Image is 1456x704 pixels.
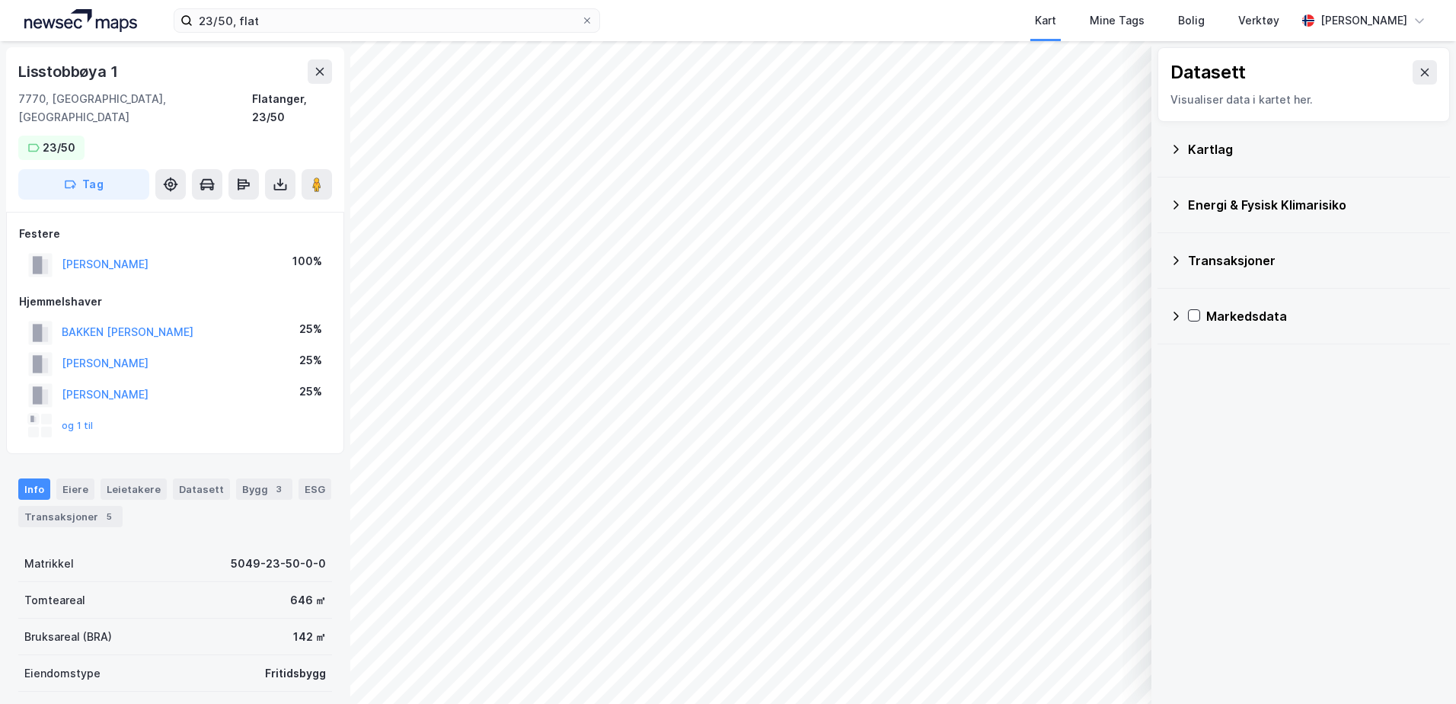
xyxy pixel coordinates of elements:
[292,252,322,270] div: 100%
[24,664,101,683] div: Eiendomstype
[193,9,581,32] input: Søk på adresse, matrikkel, gårdeiere, leietakere eller personer
[18,59,120,84] div: Lisstobbøya 1
[290,591,326,610] div: 646 ㎡
[56,478,94,500] div: Eiere
[1170,91,1437,109] div: Visualiser data i kartet her.
[271,482,286,497] div: 3
[252,90,332,126] div: Flatanger, 23/50
[236,478,292,500] div: Bygg
[1035,11,1056,30] div: Kart
[24,628,112,646] div: Bruksareal (BRA)
[231,555,326,573] div: 5049-23-50-0-0
[299,478,331,500] div: ESG
[265,664,326,683] div: Fritidsbygg
[18,169,149,200] button: Tag
[1238,11,1279,30] div: Verktøy
[24,591,85,610] div: Tomteareal
[101,478,167,500] div: Leietakere
[1320,11,1407,30] div: [PERSON_NAME]
[18,506,123,527] div: Transaksjoner
[1188,251,1438,270] div: Transaksjoner
[18,90,252,126] div: 7770, [GEOGRAPHIC_DATA], [GEOGRAPHIC_DATA]
[18,478,50,500] div: Info
[1188,140,1438,158] div: Kartlag
[173,478,230,500] div: Datasett
[299,351,322,370] div: 25%
[1380,631,1456,704] iframe: Chat Widget
[43,139,75,157] div: 23/50
[299,320,322,338] div: 25%
[1090,11,1145,30] div: Mine Tags
[1188,196,1438,214] div: Energi & Fysisk Klimarisiko
[1206,307,1438,325] div: Markedsdata
[293,628,326,646] div: 142 ㎡
[1380,631,1456,704] div: Kontrollprogram for chat
[1178,11,1205,30] div: Bolig
[101,509,117,524] div: 5
[19,293,331,311] div: Hjemmelshaver
[24,555,74,573] div: Matrikkel
[1170,60,1246,85] div: Datasett
[19,225,331,243] div: Festere
[299,382,322,401] div: 25%
[24,9,137,32] img: logo.a4113a55bc3d86da70a041830d287a7e.svg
